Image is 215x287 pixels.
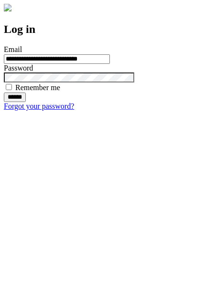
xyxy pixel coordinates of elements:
h2: Log in [4,23,211,36]
label: Email [4,45,22,53]
a: Forgot your password? [4,102,74,110]
img: logo-4e3dc11c47720685a147b03b5a06dd966a58ff35d612b21f08c02c0306f2b779.png [4,4,11,11]
label: Remember me [15,83,60,92]
label: Password [4,64,33,72]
